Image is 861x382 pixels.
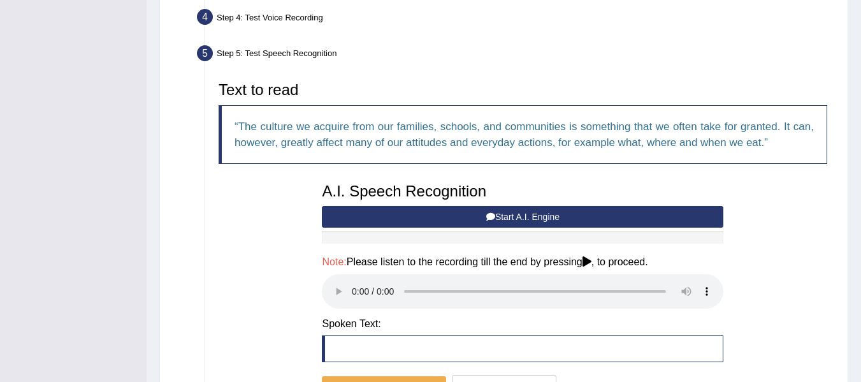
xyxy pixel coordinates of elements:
[322,256,346,267] span: Note:
[191,5,842,33] div: Step 4: Test Voice Recording
[322,256,723,268] h4: Please listen to the recording till the end by pressing , to proceed.
[219,82,827,98] h3: Text to read
[322,206,723,228] button: Start A.I. Engine
[322,318,723,330] h4: Spoken Text:
[191,41,842,70] div: Step 5: Test Speech Recognition
[235,121,814,149] q: The culture we acquire from our families, schools, and communities is something that we often tak...
[322,183,723,200] h3: A.I. Speech Recognition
